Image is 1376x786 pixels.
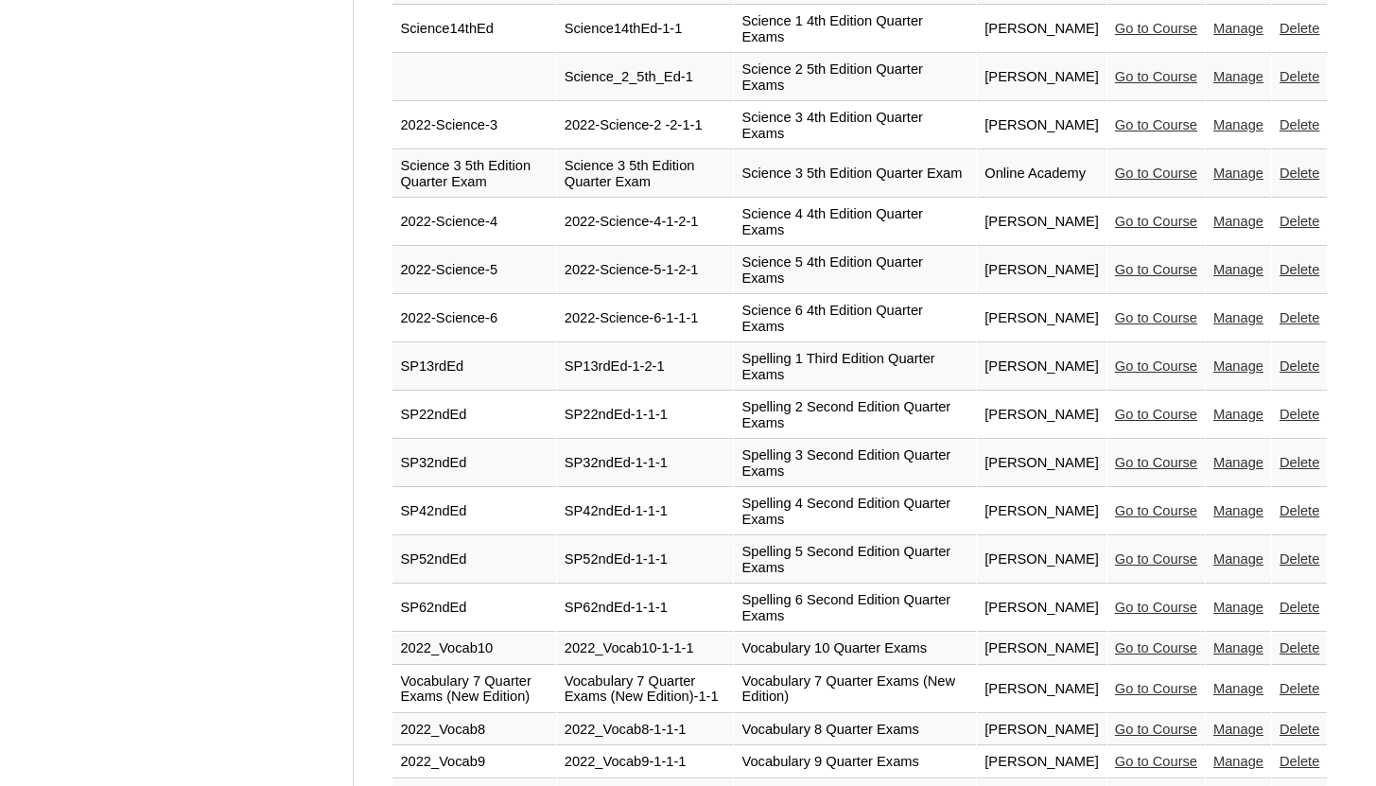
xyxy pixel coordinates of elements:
td: [PERSON_NAME] [977,102,1106,149]
a: Go to Course [1115,310,1197,325]
td: SP42ndEd-1-1-1 [557,488,734,535]
td: 2022-Science-4 [392,199,555,246]
a: Go to Course [1115,503,1197,518]
a: Go to Course [1115,117,1197,132]
td: 2022_Vocab8-1-1-1 [557,714,734,746]
td: 2022-Science-4-1-2-1 [557,199,734,246]
a: Manage [1213,310,1263,325]
a: Manage [1213,600,1263,615]
a: Go to Course [1115,214,1197,229]
td: Vocabulary 7 Quarter Exams (New Edition)-1-1 [557,666,734,713]
a: Delete [1280,455,1319,470]
a: Manage [1213,754,1263,769]
td: Science 3 4th Edition Quarter Exams [734,102,976,149]
a: Manage [1213,358,1263,374]
td: 2022_Vocab8 [392,714,555,746]
a: Manage [1213,214,1263,229]
a: Delete [1280,722,1319,737]
a: Go to Course [1115,722,1197,737]
td: Vocabulary 8 Quarter Exams [734,714,976,746]
td: [PERSON_NAME] [977,536,1106,584]
a: Manage [1213,503,1263,518]
a: Go to Course [1115,358,1197,374]
td: SP62ndEd [392,585,555,632]
a: Delete [1280,407,1319,422]
td: Spelling 2 Second Edition Quarter Exams [734,392,976,439]
td: Science 3 5th Edition Quarter Exam [557,150,734,198]
a: Go to Course [1115,166,1197,181]
td: SP32ndEd-1-1-1 [557,440,734,487]
td: [PERSON_NAME] [977,585,1106,632]
td: Vocabulary 10 Quarter Exams [734,633,976,665]
td: Spelling 4 Second Edition Quarter Exams [734,488,976,535]
td: SP62ndEd-1-1-1 [557,585,734,632]
a: Manage [1213,722,1263,737]
a: Manage [1213,407,1263,422]
a: Manage [1213,69,1263,84]
a: Delete [1280,600,1319,615]
td: 2022-Science-2 -2-1-1 [557,102,734,149]
a: Delete [1280,117,1319,132]
a: Delete [1280,262,1319,277]
a: Manage [1213,640,1263,655]
a: Delete [1280,69,1319,84]
td: Science_2_5th_Ed-1 [557,54,734,101]
td: Science 4 4th Edition Quarter Exams [734,199,976,246]
a: Go to Course [1115,69,1197,84]
td: Science14thEd [392,6,555,53]
a: Manage [1213,166,1263,181]
td: [PERSON_NAME] [977,440,1106,487]
a: Manage [1213,117,1263,132]
td: SP22ndEd-1-1-1 [557,392,734,439]
td: Science 6 4th Edition Quarter Exams [734,295,976,342]
td: 2022-Science-5 [392,247,555,294]
td: Science 3 5th Edition Quarter Exam [734,150,976,198]
td: SP32ndEd [392,440,555,487]
td: Vocabulary 7 Quarter Exams (New Edition) [392,666,555,713]
td: [PERSON_NAME] [977,714,1106,746]
td: Spelling 6 Second Edition Quarter Exams [734,585,976,632]
td: SP52ndEd [392,536,555,584]
a: Delete [1280,754,1319,769]
td: [PERSON_NAME] [977,247,1106,294]
a: Delete [1280,358,1319,374]
a: Go to Course [1115,551,1197,567]
td: 2022_Vocab9 [392,746,555,778]
td: [PERSON_NAME] [977,666,1106,713]
td: 2022_Vocab9-1-1-1 [557,746,734,778]
a: Go to Course [1115,407,1197,422]
td: [PERSON_NAME] [977,746,1106,778]
td: Spelling 1 Third Edition Quarter Exams [734,343,976,391]
td: [PERSON_NAME] [977,633,1106,665]
td: Science 2 5th Edition Quarter Exams [734,54,976,101]
td: 2022-Science-6-1-1-1 [557,295,734,342]
a: Delete [1280,21,1319,36]
a: Delete [1280,681,1319,696]
a: Delete [1280,503,1319,518]
td: [PERSON_NAME] [977,54,1106,101]
a: Delete [1280,166,1319,181]
a: Manage [1213,455,1263,470]
a: Go to Course [1115,21,1197,36]
td: [PERSON_NAME] [977,343,1106,391]
a: Go to Course [1115,640,1197,655]
td: Spelling 3 Second Edition Quarter Exams [734,440,976,487]
td: SP13rdEd [392,343,555,391]
td: Science14thEd-1-1 [557,6,734,53]
td: [PERSON_NAME] [977,488,1106,535]
td: [PERSON_NAME] [977,392,1106,439]
td: Science 1 4th Edition Quarter Exams [734,6,976,53]
td: [PERSON_NAME] [977,199,1106,246]
td: 2022-Science-6 [392,295,555,342]
a: Delete [1280,310,1319,325]
td: Online Academy [977,150,1106,198]
a: Manage [1213,681,1263,696]
td: 2022-Science-5-1-2-1 [557,247,734,294]
td: 2022_Vocab10 [392,633,555,665]
td: Vocabulary 7 Quarter Exams (New Edition) [734,666,976,713]
td: Science 3 5th Edition Quarter Exam [392,150,555,198]
td: Vocabulary 9 Quarter Exams [734,746,976,778]
td: SP22ndEd [392,392,555,439]
a: Go to Course [1115,754,1197,769]
td: SP42ndEd [392,488,555,535]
